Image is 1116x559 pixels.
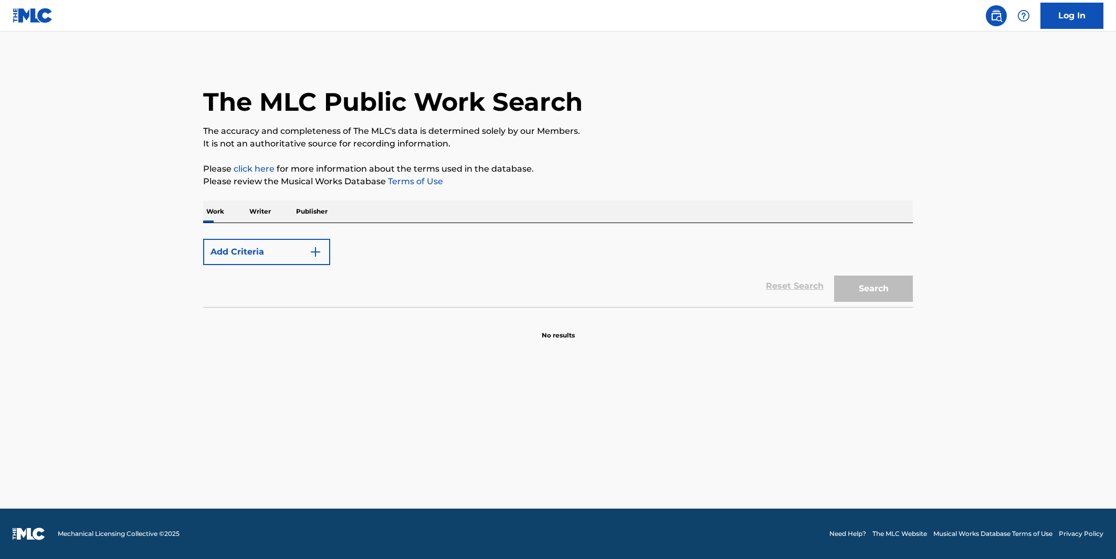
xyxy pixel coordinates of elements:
img: help [1017,9,1030,22]
p: Work [203,201,227,223]
img: search [990,9,1003,22]
img: MLC Logo [13,8,53,23]
p: Publisher [293,201,331,223]
a: Musical Works Database Terms of Use [933,529,1052,539]
span: Mechanical Licensing Collective © 2025 [58,529,180,539]
form: Search Form [203,234,913,307]
p: The accuracy and completeness of The MLC's data is determined solely by our Members. [203,125,913,138]
h1: The MLC Public Work Search [203,86,583,118]
a: click here [234,164,275,174]
a: Terms of Use [386,176,443,186]
div: Help [1013,5,1034,26]
a: Public Search [986,5,1007,26]
img: logo [13,528,45,540]
a: The MLC Website [872,529,927,539]
a: Privacy Policy [1059,529,1103,539]
a: Log In [1040,3,1103,29]
button: Add Criteria [203,239,330,265]
img: 9d2ae6d4665cec9f34b9.svg [309,246,322,258]
p: Writer [246,201,274,223]
p: It is not an authoritative source for recording information. [203,138,913,150]
p: No results [542,318,575,340]
p: Please for more information about the terms used in the database. [203,163,913,175]
p: Please review the Musical Works Database [203,175,913,188]
a: Need Help? [829,529,866,539]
